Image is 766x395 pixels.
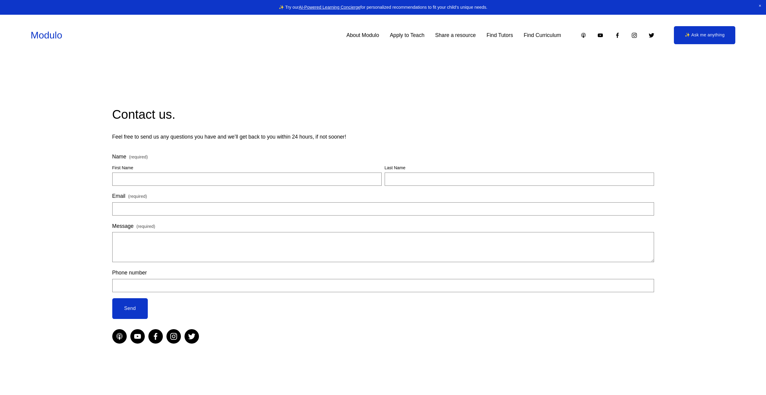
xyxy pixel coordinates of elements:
a: Find Tutors [486,30,513,41]
span: Phone number [112,268,147,278]
span: Email [112,191,126,201]
span: Message [112,222,134,231]
a: Share a resource [435,30,476,41]
a: Facebook [614,32,621,38]
a: ✨ Ask me anything [674,26,735,44]
a: Instagram [631,32,637,38]
span: Name [112,152,126,162]
a: YouTube [130,329,145,344]
a: Modulo [31,30,62,41]
span: (required) [129,155,148,159]
a: Apple Podcasts [112,329,127,344]
a: Facebook [148,329,163,344]
div: First Name [112,164,382,173]
p: Feel free to send us any questions you have and we’ll get back to you within 24 hours, if not soo... [112,132,654,142]
a: YouTube [597,32,603,38]
h2: Contact us. [112,106,654,123]
a: Twitter [648,32,655,38]
a: Instagram [166,329,181,344]
a: About Modulo [346,30,379,41]
button: Send [112,298,148,319]
a: Apple Podcasts [580,32,587,38]
a: AI-Powered Learning Concierge [299,5,360,10]
a: Find Curriculum [524,30,561,41]
div: Last Name [385,164,654,173]
a: Twitter [185,329,199,344]
span: (required) [136,223,155,231]
span: (required) [128,193,147,201]
a: Apply to Teach [390,30,424,41]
